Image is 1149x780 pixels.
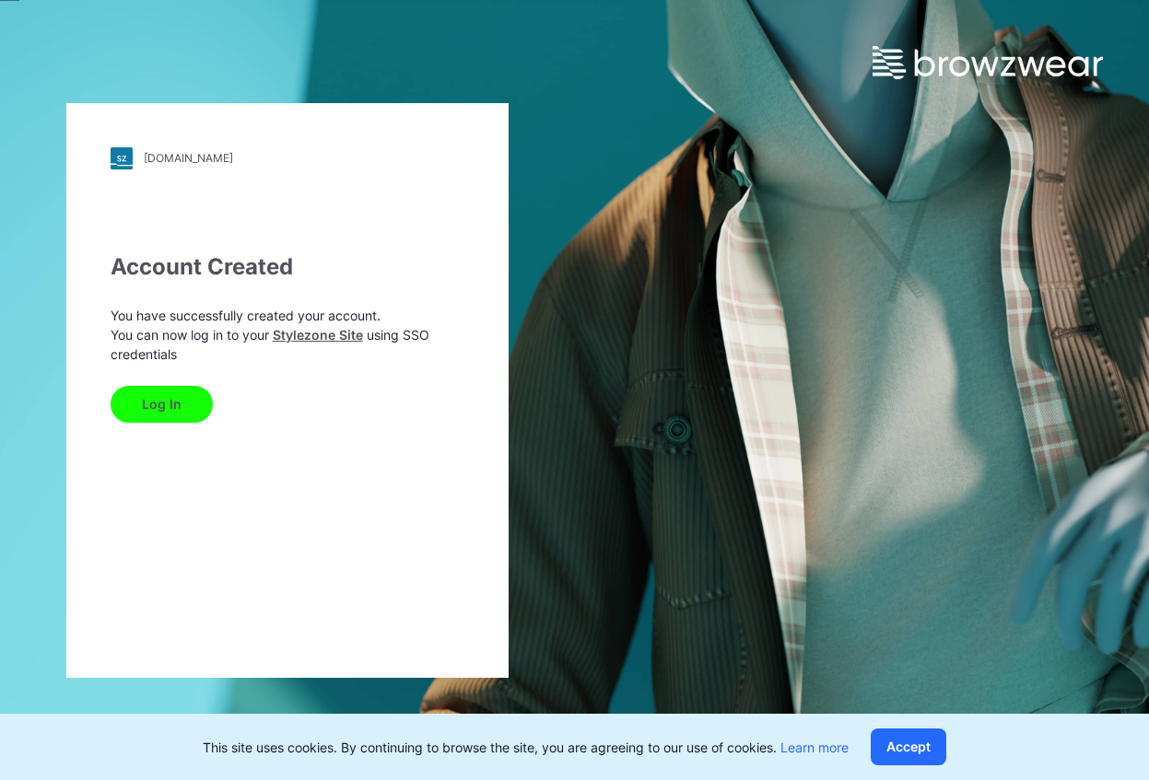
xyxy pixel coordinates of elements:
p: You have successfully created your account. [111,306,464,325]
button: Accept [871,728,946,765]
a: Learn more [780,739,849,755]
p: You can now log in to your using SSO credentials [111,325,464,364]
a: [DOMAIN_NAME] [111,147,464,169]
img: stylezone-logo.562084cfcfab977791bfbf7441f1a819.svg [111,147,133,169]
img: browzwear-logo.e42bd6dac1945053ebaf764b6aa21510.svg [873,46,1103,79]
p: This site uses cookies. By continuing to browse the site, you are agreeing to our use of cookies. [203,738,849,757]
div: [DOMAIN_NAME] [144,151,233,165]
button: Log In [111,386,213,423]
a: Stylezone Site [273,327,363,343]
div: Account Created [111,250,464,284]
